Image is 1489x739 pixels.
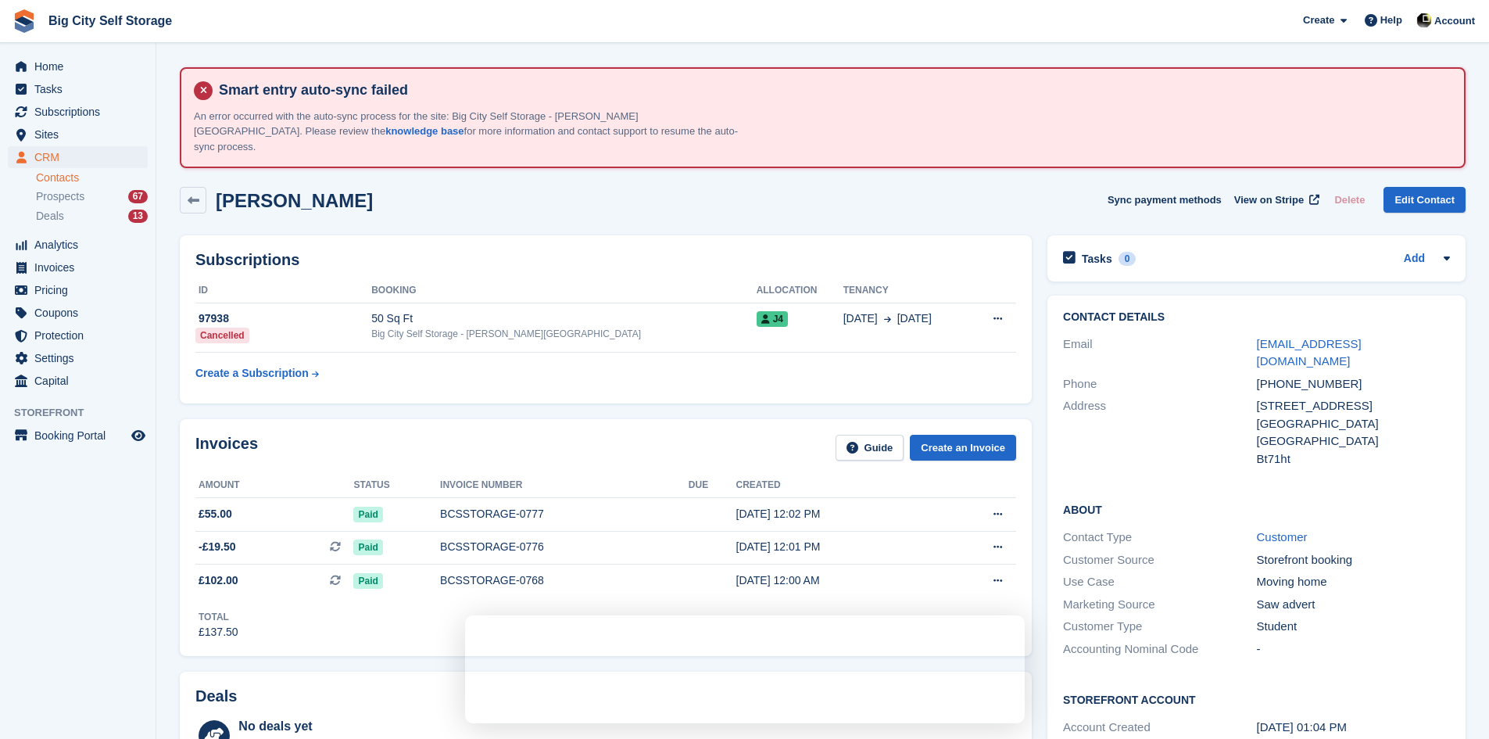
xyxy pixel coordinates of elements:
button: Delete [1328,187,1371,213]
a: Prospects 67 [36,188,148,205]
a: Deals 13 [36,208,148,224]
div: BCSSTORAGE-0776 [440,539,689,555]
div: Phone [1063,375,1256,393]
h2: Deals [195,687,237,705]
a: [EMAIL_ADDRESS][DOMAIN_NAME] [1257,337,1362,368]
div: 13 [128,210,148,223]
a: Contacts [36,170,148,185]
img: Patrick Nevin [1416,13,1432,28]
span: Prospects [36,189,84,204]
div: Accounting Nominal Code [1063,640,1256,658]
div: [DATE] 12:02 PM [736,506,938,522]
div: Moving home [1257,573,1450,591]
a: Big City Self Storage [42,8,178,34]
th: Due [689,473,736,498]
span: Settings [34,347,128,369]
span: Subscriptions [34,101,128,123]
div: Storefront booking [1257,551,1450,569]
a: Preview store [129,426,148,445]
img: stora-icon-8386f47178a22dfd0bd8f6a31ec36ba5ce8667c1dd55bd0f319d3a0aa187defe.svg [13,9,36,33]
a: menu [8,78,148,100]
div: Account Created [1063,719,1256,737]
th: Tenancy [843,278,970,303]
iframe: Survey by David from Stora [465,615,1025,723]
span: Pricing [34,279,128,301]
div: [PHONE_NUMBER] [1257,375,1450,393]
a: Create an Invoice [910,435,1016,461]
a: Guide [836,435,904,461]
th: ID [195,278,371,303]
span: J4 [757,311,788,327]
a: menu [8,56,148,77]
div: Saw advert [1257,596,1450,614]
th: Amount [195,473,353,498]
div: [STREET_ADDRESS] [1257,397,1450,415]
div: BCSSTORAGE-0777 [440,506,689,522]
a: menu [8,256,148,278]
div: - [1257,640,1450,658]
span: CRM [34,146,128,168]
a: Edit Contact [1383,187,1466,213]
a: menu [8,101,148,123]
div: [GEOGRAPHIC_DATA] [1257,432,1450,450]
span: Coupons [34,302,128,324]
a: Add [1404,250,1425,268]
a: menu [8,234,148,256]
span: Tasks [34,78,128,100]
span: Sites [34,124,128,145]
a: menu [8,302,148,324]
div: [DATE] 01:04 PM [1257,719,1450,737]
a: menu [8,425,148,447]
div: Create a Subscription [195,365,309,382]
span: Protection [34,325,128,346]
span: -£19.50 [199,539,235,555]
h2: About [1063,501,1450,517]
h2: Subscriptions [195,251,1016,269]
div: [DATE] 12:00 AM [736,572,938,589]
a: menu [8,146,148,168]
span: Paid [353,540,382,555]
div: Student [1257,618,1450,636]
span: Storefront [14,405,156,421]
div: Marketing Source [1063,596,1256,614]
h2: Contact Details [1063,311,1450,324]
span: Account [1434,13,1475,29]
div: Total [199,610,238,624]
span: Help [1380,13,1402,28]
div: Big City Self Storage - [PERSON_NAME][GEOGRAPHIC_DATA] [371,327,757,341]
div: Customer Type [1063,618,1256,636]
div: Customer Source [1063,551,1256,569]
div: 97938 [195,310,371,327]
h2: Tasks [1082,252,1112,266]
div: Email [1063,335,1256,371]
a: menu [8,279,148,301]
span: Booking Portal [34,425,128,447]
span: Analytics [34,234,128,256]
div: Address [1063,397,1256,468]
th: Status [353,473,440,498]
div: £137.50 [199,624,238,640]
a: Customer [1257,530,1308,543]
div: Contact Type [1063,529,1256,547]
div: Cancelled [195,328,249,343]
div: [DATE] 12:01 PM [736,539,938,555]
span: Capital [34,370,128,392]
div: 67 [128,190,148,203]
div: No deals yet [238,717,566,736]
th: Allocation [757,278,843,303]
span: Paid [353,507,382,522]
div: Use Case [1063,573,1256,591]
div: [GEOGRAPHIC_DATA] [1257,415,1450,433]
span: View on Stripe [1234,192,1304,208]
a: menu [8,370,148,392]
h2: [PERSON_NAME] [216,190,373,211]
span: Paid [353,573,382,589]
a: menu [8,124,148,145]
span: £55.00 [199,506,232,522]
a: knowledge base [385,125,464,137]
th: Invoice number [440,473,689,498]
span: [DATE] [843,310,878,327]
span: Deals [36,209,64,224]
div: 0 [1119,252,1136,266]
a: View on Stripe [1228,187,1323,213]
